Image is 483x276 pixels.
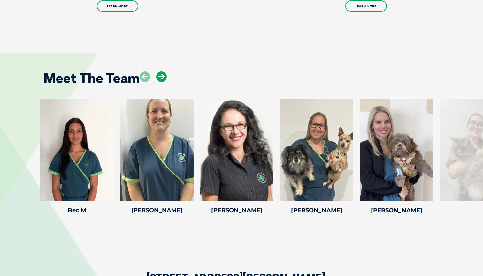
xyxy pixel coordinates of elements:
a: Learn More [97,0,138,12]
h4: [PERSON_NAME] [280,207,353,213]
h4: [PERSON_NAME] [360,207,433,213]
h4: Bec M [40,207,114,213]
h4: [PERSON_NAME] [120,207,194,213]
a: Learn More [345,0,387,12]
h4: [PERSON_NAME] [200,207,273,213]
h2: Meet The Team [43,71,140,85]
